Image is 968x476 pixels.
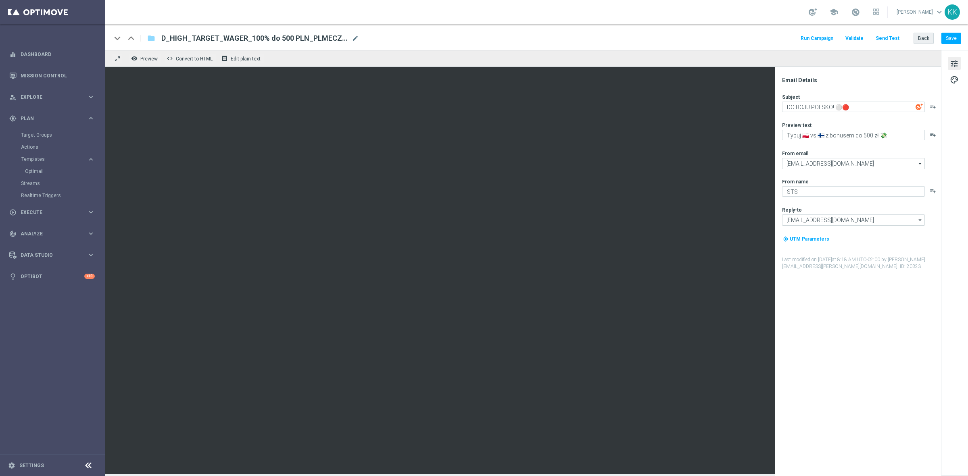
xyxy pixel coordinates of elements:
[21,157,87,162] div: Templates
[9,209,17,216] i: play_circle_outline
[930,103,936,110] i: playlist_add
[9,231,95,237] button: track_changes Analyze keyboard_arrow_right
[21,180,84,187] a: Streams
[9,230,17,237] i: track_changes
[231,56,261,62] span: Edit plain text
[9,65,95,86] div: Mission Control
[829,8,838,17] span: school
[845,35,864,41] span: Validate
[9,44,95,65] div: Dashboard
[25,168,84,175] a: Optimail
[352,35,359,42] span: mode_edit
[916,215,924,225] i: arrow_drop_down
[221,55,228,62] i: receipt
[87,114,95,122] i: keyboard_arrow_right
[782,179,809,185] label: From name
[782,94,800,100] label: Subject
[140,56,158,62] span: Preview
[948,73,961,86] button: palette
[874,33,901,44] button: Send Test
[219,53,264,64] button: receipt Edit plain text
[21,253,87,258] span: Data Studio
[9,209,95,216] button: play_circle_outline Execute keyboard_arrow_right
[916,158,924,169] i: arrow_drop_down
[783,236,789,242] i: my_location
[782,256,940,270] label: Last modified on [DATE] at 8:18 AM UTC-02:00 by [PERSON_NAME][EMAIL_ADDRESS][PERSON_NAME][DOMAIN_...
[844,33,865,44] button: Validate
[941,33,961,44] button: Save
[950,58,959,69] span: tune
[21,210,87,215] span: Execute
[21,129,104,141] div: Target Groups
[897,264,921,269] span: | ID: 20323
[21,95,87,100] span: Explore
[21,157,79,162] span: Templates
[9,273,17,280] i: lightbulb
[129,53,161,64] button: remove_red_eye Preview
[9,94,17,101] i: person_search
[131,55,138,62] i: remove_red_eye
[790,236,829,242] span: UTM Parameters
[782,150,808,157] label: From email
[146,32,156,45] button: folder
[21,231,87,236] span: Analyze
[935,8,944,17] span: keyboard_arrow_down
[21,192,84,199] a: Realtime Triggers
[21,44,95,65] a: Dashboard
[782,235,830,243] button: my_location UTM Parameters
[948,57,961,70] button: tune
[25,165,104,177] div: Optimail
[87,230,95,237] i: keyboard_arrow_right
[21,156,95,162] button: Templates keyboard_arrow_right
[147,33,155,43] i: folder
[19,463,44,468] a: Settings
[176,56,213,62] span: Convert to HTML
[165,53,216,64] button: code Convert to HTML
[167,55,173,62] span: code
[9,209,87,216] div: Execute
[782,207,802,213] label: Reply-to
[87,93,95,101] i: keyboard_arrow_right
[9,51,17,58] i: equalizer
[21,141,104,153] div: Actions
[21,153,104,177] div: Templates
[782,122,812,129] label: Preview text
[9,230,87,237] div: Analyze
[21,144,84,150] a: Actions
[9,94,95,100] button: person_search Explore keyboard_arrow_right
[87,208,95,216] i: keyboard_arrow_right
[84,274,95,279] div: +10
[914,33,934,44] button: Back
[782,214,925,226] input: Select
[9,73,95,79] button: Mission Control
[9,252,87,259] div: Data Studio
[782,77,940,84] div: Email Details
[9,266,95,287] div: Optibot
[21,189,104,202] div: Realtime Triggers
[950,75,959,85] span: palette
[9,252,95,258] button: Data Studio keyboard_arrow_right
[930,188,936,194] button: playlist_add
[9,273,95,280] button: lightbulb Optibot +10
[930,131,936,138] button: playlist_add
[9,115,95,122] div: gps_fixed Plan keyboard_arrow_right
[21,116,87,121] span: Plan
[9,115,87,122] div: Plan
[9,115,17,122] i: gps_fixed
[782,158,925,169] input: Select
[21,177,104,189] div: Streams
[161,33,348,43] span: D_HIGH_TARGET_WAGER_100% do 500 PLN_PLMECZE_030925_2
[9,94,87,101] div: Explore
[9,51,95,58] button: equalizer Dashboard
[8,462,15,469] i: settings
[21,65,95,86] a: Mission Control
